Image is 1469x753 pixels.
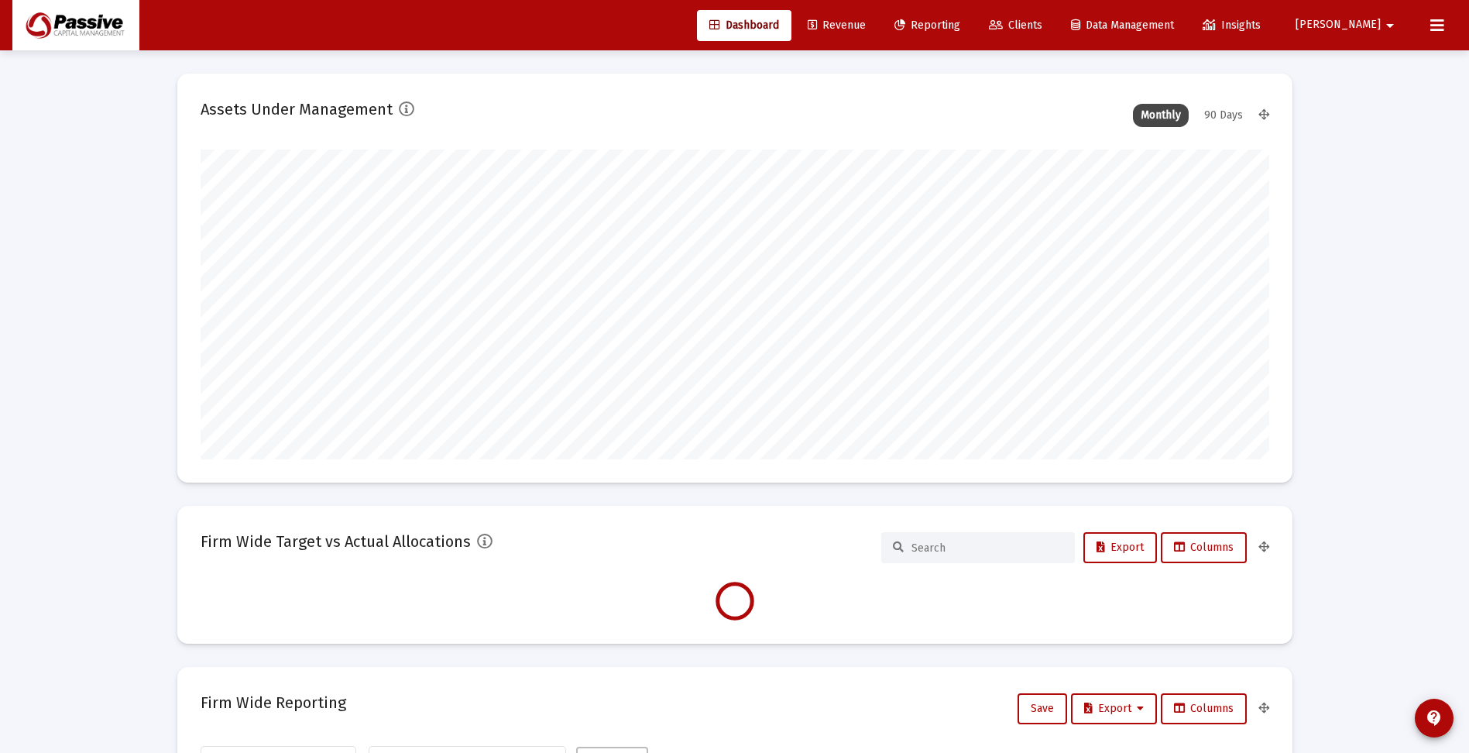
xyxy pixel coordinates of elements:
[697,10,791,41] a: Dashboard
[1277,9,1418,40] button: [PERSON_NAME]
[1425,709,1443,727] mat-icon: contact_support
[709,19,779,32] span: Dashboard
[1196,104,1251,127] div: 90 Days
[1031,702,1054,715] span: Save
[201,529,471,554] h2: Firm Wide Target vs Actual Allocations
[1059,10,1186,41] a: Data Management
[1018,693,1067,724] button: Save
[201,690,346,715] h2: Firm Wide Reporting
[808,19,866,32] span: Revenue
[976,10,1055,41] a: Clients
[795,10,878,41] a: Revenue
[1084,702,1144,715] span: Export
[201,97,393,122] h2: Assets Under Management
[1083,532,1157,563] button: Export
[1071,19,1174,32] span: Data Management
[1133,104,1189,127] div: Monthly
[1381,10,1399,41] mat-icon: arrow_drop_down
[1203,19,1261,32] span: Insights
[894,19,960,32] span: Reporting
[24,10,128,41] img: Dashboard
[911,542,1063,555] input: Search
[1174,702,1234,715] span: Columns
[1190,10,1273,41] a: Insights
[1097,541,1144,554] span: Export
[1161,532,1247,563] button: Columns
[1174,541,1234,554] span: Columns
[1071,693,1157,724] button: Export
[989,19,1042,32] span: Clients
[1161,693,1247,724] button: Columns
[882,10,973,41] a: Reporting
[1296,19,1381,32] span: [PERSON_NAME]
